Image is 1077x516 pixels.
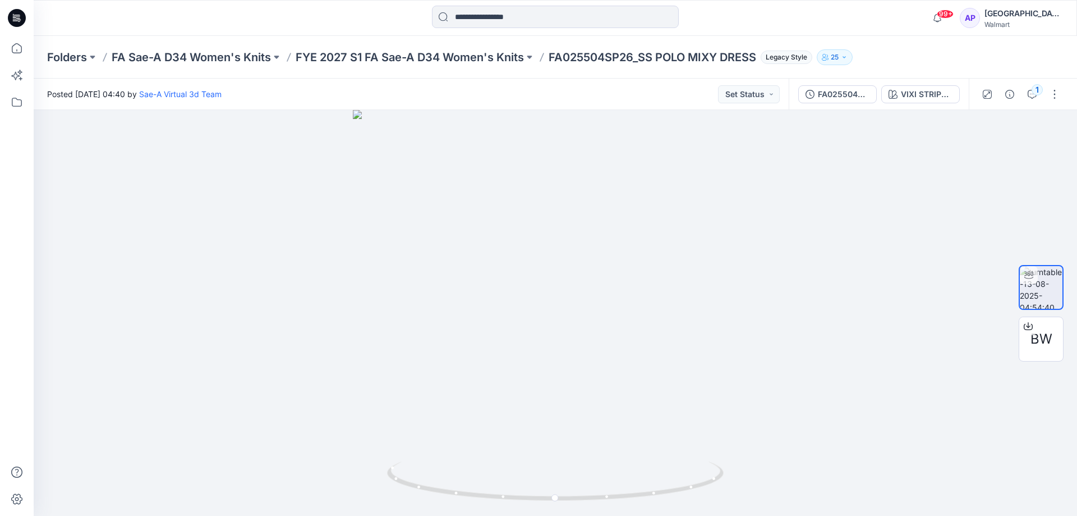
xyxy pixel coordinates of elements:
[112,49,271,65] a: FA Sae-A D34 Women's Knits
[798,85,877,103] button: FA025504SP26_SIZE SET_SS HENLEY MIDI DRESS
[818,88,869,101] div: FA025504SP26_SIZE SET_SS HENLEY MIDI DRESS
[1020,266,1062,309] img: turntable-13-08-2025-04:54:40
[1001,85,1019,103] button: Details
[47,88,222,100] span: Posted [DATE] 04:40 by
[1032,84,1043,95] div: 1
[47,49,87,65] a: Folders
[881,85,960,103] button: VIXI STRIPE_ CREAM 100
[1023,85,1041,103] button: 1
[139,89,222,99] a: Sae-A Virtual 3d Team
[984,20,1063,29] div: Walmart
[937,10,954,19] span: 99+
[960,8,980,28] div: AP
[831,51,839,63] p: 25
[549,49,756,65] p: FA025504SP26_SS POLO MIXY DRESS
[761,51,812,64] span: Legacy Style
[296,49,524,65] a: FYE 2027 S1 FA Sae-A D34 Women's Knits
[756,49,812,65] button: Legacy Style
[984,7,1063,20] div: [GEOGRAPHIC_DATA]
[817,49,853,65] button: 25
[901,88,952,101] div: VIXI STRIPE_ CREAM 100
[1030,329,1052,349] span: BW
